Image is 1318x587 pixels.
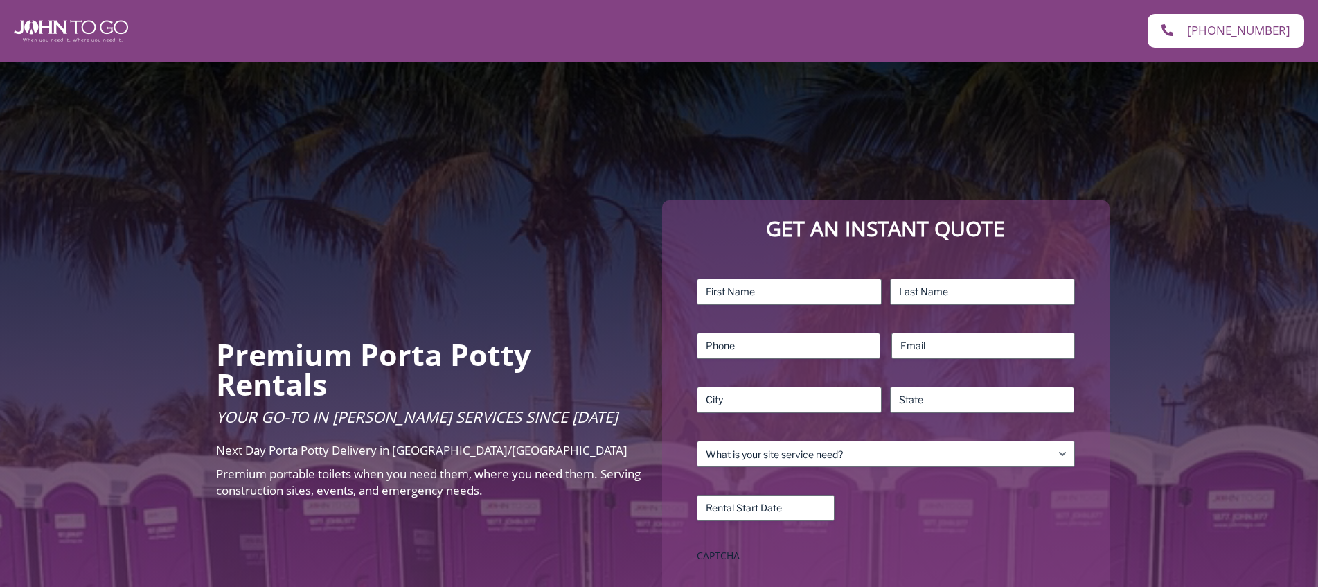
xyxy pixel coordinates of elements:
[1187,24,1290,37] span: [PHONE_NUMBER]
[697,387,882,413] input: City
[216,466,641,498] span: Premium portable toilets when you need them, where you need them. Serving construction sites, eve...
[891,333,1075,359] input: Email
[676,214,1095,244] p: Get an Instant Quote
[890,279,1075,305] input: Last Name
[697,495,835,521] input: Rental Start Date
[890,387,1075,413] input: State
[697,333,880,359] input: Phone
[697,549,1074,563] label: CAPTCHA
[216,340,642,399] h2: Premium Porta Potty Rentals
[14,20,128,42] img: John To Go
[697,279,882,305] input: First Name
[216,406,618,427] span: Your Go-To in [PERSON_NAME] Services Since [DATE]
[1148,14,1304,48] a: [PHONE_NUMBER]
[216,442,627,458] span: Next Day Porta Potty Delivery in [GEOGRAPHIC_DATA]/[GEOGRAPHIC_DATA]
